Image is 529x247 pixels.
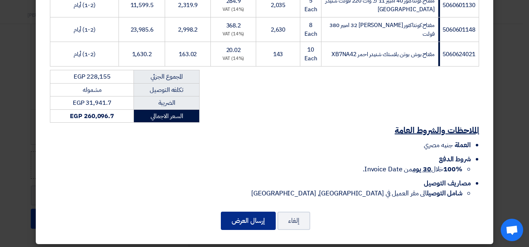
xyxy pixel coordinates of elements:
[50,188,462,198] li: الى مقر العميل في [GEOGRAPHIC_DATA], [GEOGRAPHIC_DATA]
[134,70,200,84] td: المجموع الجزئي
[74,1,96,10] span: (1-2) أيام
[271,25,286,34] span: 2,630
[438,17,479,42] td: 5060601148
[131,1,153,10] span: 11,599.5
[134,96,200,110] td: الضريبة
[73,98,111,107] span: EGP 31,941.7
[443,164,462,174] strong: 100%
[74,25,96,34] span: (1-2) أيام
[455,140,471,150] span: العملة
[214,55,252,62] div: (14%) VAT
[179,50,197,59] span: 163.02
[214,31,252,38] div: (14%) VAT
[50,70,134,84] td: EGP 228,155
[271,1,286,10] span: 2,035
[438,42,479,67] td: 5060624021
[329,21,435,38] span: مفتاح كونتاكتور [PERSON_NAME] 32 امبير 380 فولت
[277,212,310,230] button: إلغاء
[331,50,435,59] span: مقتاح بوش بوتن بلاستك شنيدر احمر XB7NA42
[134,83,200,96] td: تكلفه التوصيل
[178,25,198,34] span: 2,998.2
[70,111,114,121] strong: EGP 260,096.7
[178,1,198,10] span: 2,319.9
[214,6,252,13] div: (14%) VAT
[304,45,317,63] span: 10 Each
[413,164,431,174] u: 30 يوم
[134,109,200,123] td: السعر الاجمالي
[131,25,153,34] span: 23,985.6
[221,212,276,230] button: إرسال العرض
[424,140,452,150] span: جنيه مصري
[273,50,283,59] span: 143
[427,188,462,198] strong: شامل التوصيل
[226,46,241,54] span: 20.02
[132,50,152,59] span: 1,630.2
[74,50,96,59] span: (1-2) أيام
[363,164,462,174] span: خلال من Invoice Date.
[424,178,471,188] span: مصاريف التوصيل
[226,21,241,30] span: 368.2
[439,154,471,164] span: شروط الدفع
[83,85,101,94] span: مشموله
[501,219,523,241] div: Open chat
[395,124,479,136] u: الملاحظات والشروط العامة
[304,21,317,38] span: 8 Each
